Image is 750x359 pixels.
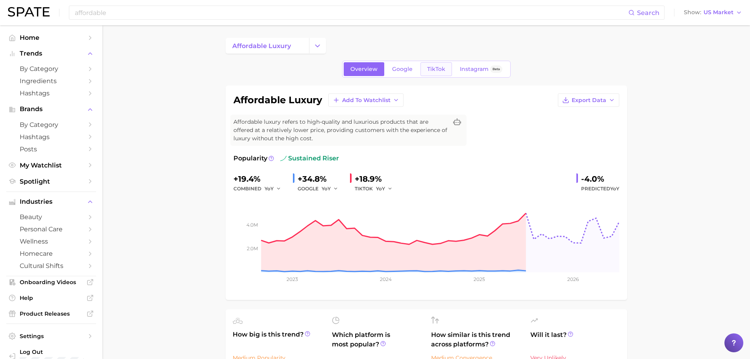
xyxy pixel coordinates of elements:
[20,225,83,233] span: personal care
[6,131,96,143] a: Hashtags
[6,292,96,304] a: Help
[380,276,391,282] tspan: 2024
[392,66,413,73] span: Google
[20,162,83,169] span: My Watchlist
[280,155,287,162] img: sustained riser
[233,118,448,143] span: Affordable luxury refers to high-quality and luxurious products that are offered at a relatively ...
[265,184,281,193] button: YoY
[6,103,96,115] button: Brands
[704,10,733,15] span: US Market
[684,10,701,15] span: Show
[427,66,445,73] span: TikTok
[344,62,384,76] a: Overview
[6,87,96,99] a: Hashtags
[322,184,339,193] button: YoY
[20,310,83,317] span: Product Releases
[6,75,96,87] a: Ingredients
[355,173,398,185] div: +18.9%
[322,185,331,192] span: YoY
[20,34,83,41] span: Home
[298,184,344,193] div: GOOGLE
[355,184,398,193] div: TIKTOK
[20,262,83,270] span: cultural shifts
[328,93,404,107] button: Add to Watchlist
[286,276,298,282] tspan: 2023
[20,121,83,128] span: by Category
[6,276,96,288] a: Onboarding Videos
[6,175,96,188] a: Spotlight
[233,154,267,163] span: Popularity
[332,330,422,356] span: Which platform is most popular?
[6,330,96,342] a: Settings
[6,63,96,75] a: by Category
[6,119,96,131] a: by Category
[20,238,83,245] span: wellness
[581,184,619,193] span: Predicted
[20,213,83,221] span: beauty
[20,250,83,257] span: homecare
[350,66,378,73] span: Overview
[280,154,339,163] span: sustained riser
[572,97,606,104] span: Export Data
[6,143,96,155] a: Posts
[342,97,391,104] span: Add to Watchlist
[376,184,393,193] button: YoY
[20,198,83,205] span: Industries
[460,66,489,73] span: Instagram
[431,330,521,349] span: How similar is this trend across platforms?
[20,178,83,185] span: Spotlight
[20,279,83,286] span: Onboarding Videos
[265,185,274,192] span: YoY
[474,276,485,282] tspan: 2025
[6,211,96,223] a: beauty
[232,42,291,50] span: affordable luxury
[20,77,83,85] span: Ingredients
[453,62,509,76] a: InstagramBeta
[493,66,500,73] span: Beta
[6,235,96,247] a: wellness
[309,38,326,54] button: Change Category
[298,173,344,185] div: +34.8%
[20,145,83,153] span: Posts
[20,133,83,141] span: Hashtags
[530,330,620,349] span: Will it last?
[20,106,83,113] span: Brands
[6,247,96,260] a: homecare
[6,32,96,44] a: Home
[6,223,96,235] a: personal care
[6,308,96,320] a: Product Releases
[233,330,322,349] span: How big is this trend?
[8,7,50,17] img: SPATE
[20,348,90,355] span: Log Out
[233,173,287,185] div: +19.4%
[6,196,96,208] button: Industries
[20,89,83,97] span: Hashtags
[74,6,628,19] input: Search here for a brand, industry, or ingredient
[233,184,287,193] div: combined
[610,186,619,192] span: YoY
[233,95,322,105] h1: affordable luxury
[376,185,385,192] span: YoY
[682,7,744,18] button: ShowUS Market
[20,65,83,73] span: by Category
[20,50,83,57] span: Trends
[226,38,309,54] a: affordable luxury
[6,48,96,60] button: Trends
[581,173,619,185] div: -4.0%
[420,62,452,76] a: TikTok
[385,62,419,76] a: Google
[6,260,96,272] a: cultural shifts
[20,333,83,340] span: Settings
[637,9,659,17] span: Search
[6,159,96,171] a: My Watchlist
[558,93,619,107] button: Export Data
[567,276,578,282] tspan: 2026
[20,294,83,301] span: Help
